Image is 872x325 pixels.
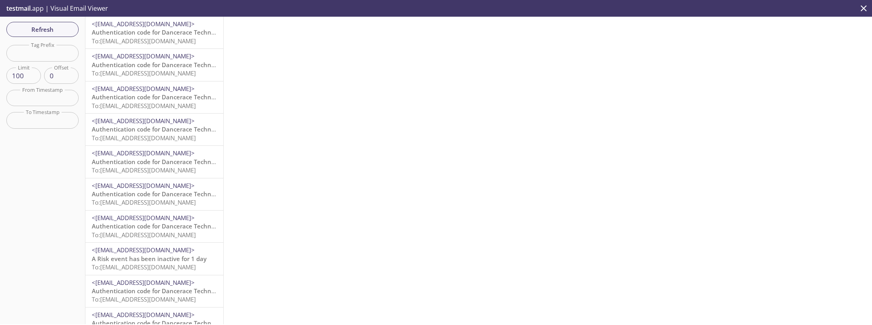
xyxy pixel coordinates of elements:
[92,69,196,77] span: To: [EMAIL_ADDRESS][DOMAIN_NAME]
[85,114,223,145] div: <[EMAIL_ADDRESS][DOMAIN_NAME]>Authentication code for Dancerace Technical TenantTo:[EMAIL_ADDRESS...
[85,17,223,48] div: <[EMAIL_ADDRESS][DOMAIN_NAME]>Authentication code for Dancerace Technical TenantTo:[EMAIL_ADDRESS...
[92,287,243,295] span: Authentication code for Dancerace Technical Tenant
[92,231,196,239] span: To: [EMAIL_ADDRESS][DOMAIN_NAME]
[85,81,223,113] div: <[EMAIL_ADDRESS][DOMAIN_NAME]>Authentication code for Dancerace Technical TenantTo:[EMAIL_ADDRESS...
[92,222,243,230] span: Authentication code for Dancerace Technical Tenant
[92,85,195,93] span: <[EMAIL_ADDRESS][DOMAIN_NAME]>
[92,20,195,28] span: <[EMAIL_ADDRESS][DOMAIN_NAME]>
[92,102,196,110] span: To: [EMAIL_ADDRESS][DOMAIN_NAME]
[85,275,223,307] div: <[EMAIL_ADDRESS][DOMAIN_NAME]>Authentication code for Dancerace Technical TenantTo:[EMAIL_ADDRESS...
[85,178,223,210] div: <[EMAIL_ADDRESS][DOMAIN_NAME]>Authentication code for Dancerace Technical TenantTo:[EMAIL_ADDRESS...
[85,211,223,242] div: <[EMAIL_ADDRESS][DOMAIN_NAME]>Authentication code for Dancerace Technical TenantTo:[EMAIL_ADDRESS...
[92,182,195,190] span: <[EMAIL_ADDRESS][DOMAIN_NAME]>
[92,279,195,286] span: <[EMAIL_ADDRESS][DOMAIN_NAME]>
[85,243,223,275] div: <[EMAIL_ADDRESS][DOMAIN_NAME]>A Risk event has been inactive for 1 dayTo:[EMAIL_ADDRESS][DOMAIN_N...
[92,246,195,254] span: <[EMAIL_ADDRESS][DOMAIN_NAME]>
[92,149,195,157] span: <[EMAIL_ADDRESS][DOMAIN_NAME]>
[92,37,196,45] span: To: [EMAIL_ADDRESS][DOMAIN_NAME]
[92,125,243,133] span: Authentication code for Dancerace Technical Tenant
[92,28,243,36] span: Authentication code for Dancerace Technical Tenant
[85,146,223,178] div: <[EMAIL_ADDRESS][DOMAIN_NAME]>Authentication code for Dancerace Technical TenantTo:[EMAIL_ADDRESS...
[92,52,195,60] span: <[EMAIL_ADDRESS][DOMAIN_NAME]>
[92,255,207,263] span: A Risk event has been inactive for 1 day
[92,190,243,198] span: Authentication code for Dancerace Technical Tenant
[92,214,195,222] span: <[EMAIL_ADDRESS][DOMAIN_NAME]>
[92,198,196,206] span: To: [EMAIL_ADDRESS][DOMAIN_NAME]
[92,295,196,303] span: To: [EMAIL_ADDRESS][DOMAIN_NAME]
[92,166,196,174] span: To: [EMAIL_ADDRESS][DOMAIN_NAME]
[6,4,31,13] span: testmail
[92,93,243,101] span: Authentication code for Dancerace Technical Tenant
[85,49,223,81] div: <[EMAIL_ADDRESS][DOMAIN_NAME]>Authentication code for Dancerace Technical TenantTo:[EMAIL_ADDRESS...
[92,263,196,271] span: To: [EMAIL_ADDRESS][DOMAIN_NAME]
[92,134,196,142] span: To: [EMAIL_ADDRESS][DOMAIN_NAME]
[6,22,79,37] button: Refresh
[92,158,243,166] span: Authentication code for Dancerace Technical Tenant
[13,24,72,35] span: Refresh
[92,61,243,69] span: Authentication code for Dancerace Technical Tenant
[92,311,195,319] span: <[EMAIL_ADDRESS][DOMAIN_NAME]>
[92,117,195,125] span: <[EMAIL_ADDRESS][DOMAIN_NAME]>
